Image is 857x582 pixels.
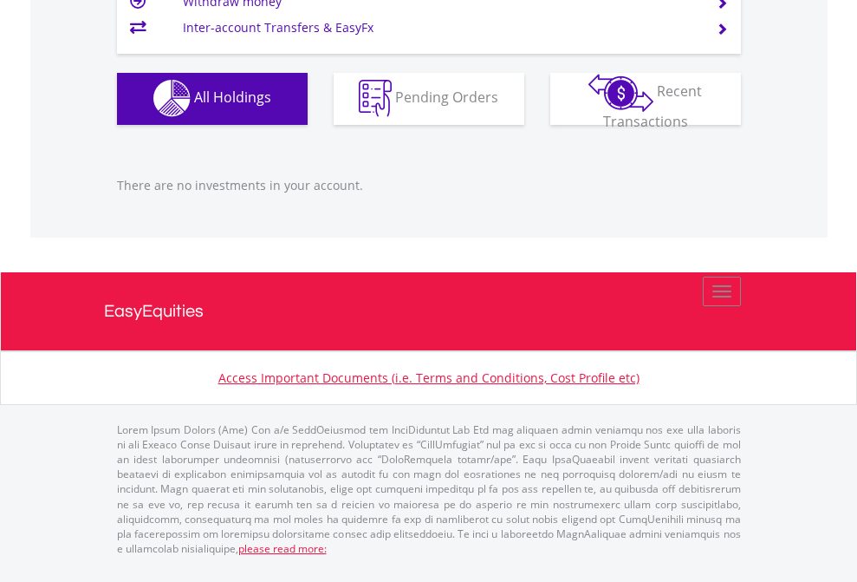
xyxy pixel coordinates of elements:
img: pending_instructions-wht.png [359,80,392,117]
a: EasyEquities [104,272,754,350]
span: Recent Transactions [603,82,703,131]
span: Pending Orders [395,88,498,107]
span: All Holdings [194,88,271,107]
a: please read more: [238,541,327,556]
a: Access Important Documents (i.e. Terms and Conditions, Cost Profile etc) [218,369,640,386]
p: There are no investments in your account. [117,177,741,194]
img: transactions-zar-wht.png [588,74,653,112]
button: Pending Orders [334,73,524,125]
button: Recent Transactions [550,73,741,125]
td: Inter-account Transfers & EasyFx [183,15,695,41]
button: All Holdings [117,73,308,125]
img: holdings-wht.png [153,80,191,117]
p: Lorem Ipsum Dolors (Ame) Con a/e SeddOeiusmod tem InciDiduntut Lab Etd mag aliquaen admin veniamq... [117,422,741,556]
